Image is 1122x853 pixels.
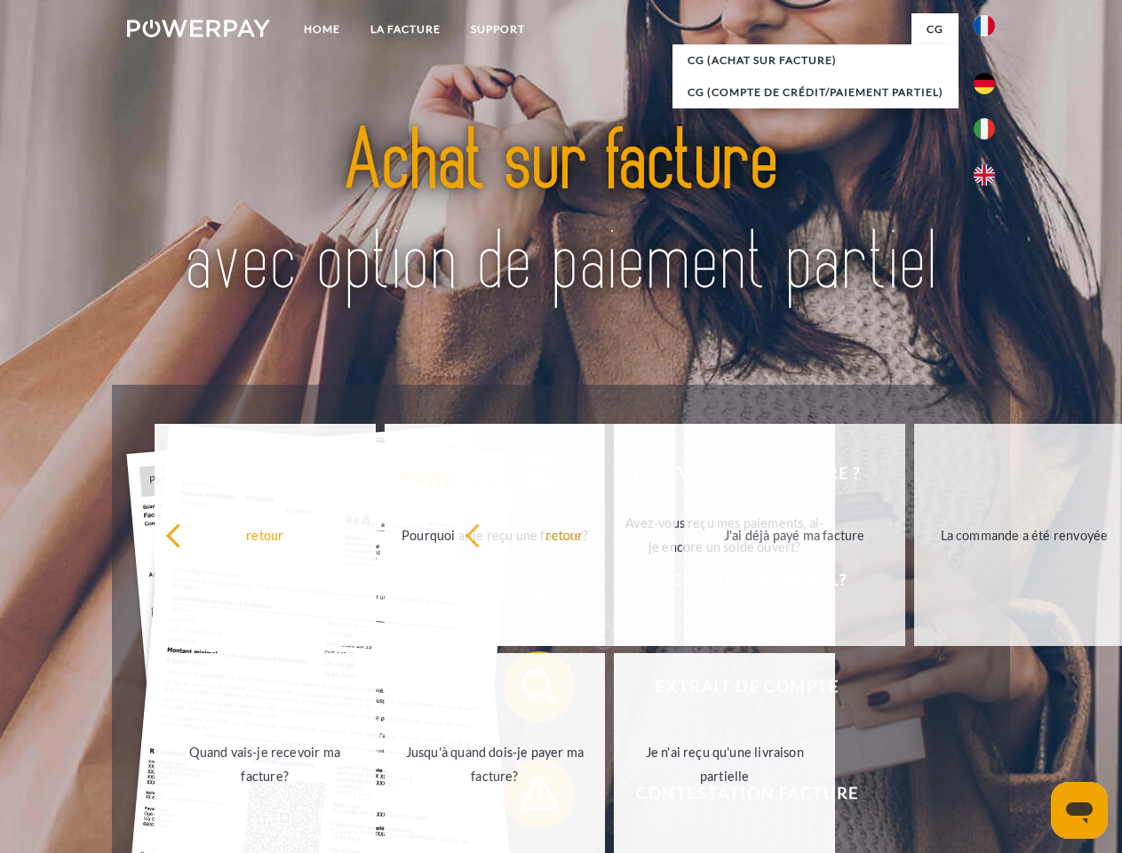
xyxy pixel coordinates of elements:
img: de [974,73,995,94]
div: Pourquoi ai-je reçu une facture? [395,522,595,546]
div: retour [465,522,664,546]
a: CG (Compte de crédit/paiement partiel) [672,76,959,108]
a: CG [911,13,959,45]
div: Jusqu'à quand dois-je payer ma facture? [395,740,595,788]
iframe: Bouton de lancement de la fenêtre de messagerie [1051,782,1108,839]
a: CG (achat sur facture) [672,44,959,76]
div: Je n'ai reçu qu'une livraison partielle [625,740,824,788]
a: LA FACTURE [355,13,456,45]
img: fr [974,15,995,36]
a: Home [289,13,355,45]
a: Support [456,13,540,45]
div: J'ai déjà payé ma facture [695,522,895,546]
img: it [974,118,995,140]
img: en [974,164,995,186]
img: logo-powerpay-white.svg [127,20,270,37]
div: retour [165,522,365,546]
img: title-powerpay_fr.svg [170,85,952,340]
div: Quand vais-je recevoir ma facture? [165,740,365,788]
